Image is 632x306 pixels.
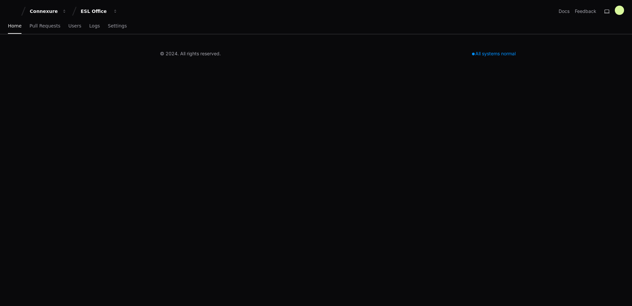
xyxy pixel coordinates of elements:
[108,19,127,34] a: Settings
[89,19,100,34] a: Logs
[8,19,21,34] a: Home
[160,50,221,57] div: © 2024. All rights reserved.
[108,24,127,28] span: Settings
[575,8,596,15] button: Feedback
[68,24,81,28] span: Users
[8,24,21,28] span: Home
[559,8,570,15] a: Docs
[68,19,81,34] a: Users
[29,19,60,34] a: Pull Requests
[78,5,120,17] button: ESL Office
[27,5,69,17] button: Connexure
[468,49,520,58] div: All systems normal
[30,8,58,15] div: Connexure
[81,8,109,15] div: ESL Office
[89,24,100,28] span: Logs
[29,24,60,28] span: Pull Requests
